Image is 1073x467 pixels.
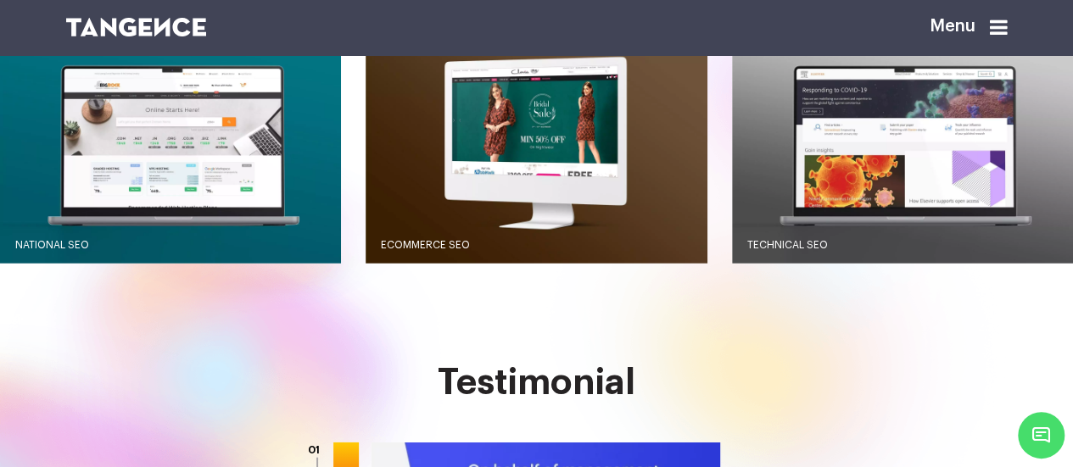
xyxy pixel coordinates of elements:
[308,445,320,455] a: 01
[732,225,1073,266] a: Technical SEO
[1018,412,1065,459] span: Chat Widget
[747,240,828,250] span: Technical SEO
[66,363,1008,402] h2: Testimonial
[381,240,470,250] span: Ecommerce SEO
[732,36,1073,264] button: Technical SEO
[366,36,707,264] button: Ecommerce SEO
[66,18,207,36] img: logo SVG
[15,240,89,250] span: National SEO
[366,225,707,266] a: Ecommerce SEO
